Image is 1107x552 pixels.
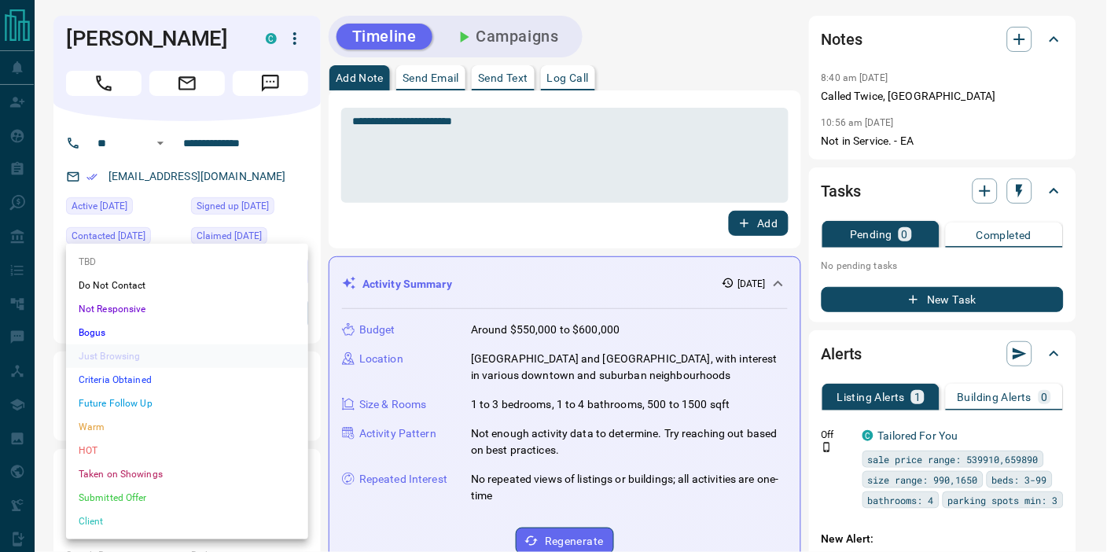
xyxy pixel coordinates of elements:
li: Bogus [66,321,308,344]
li: Warm [66,415,308,439]
li: TBD [66,250,308,274]
li: HOT [66,439,308,462]
li: Not Responsive [66,297,308,321]
li: Client [66,510,308,533]
li: Future Follow Up [66,392,308,415]
li: Taken on Showings [66,462,308,486]
li: Criteria Obtained [66,368,308,392]
li: Submitted Offer [66,486,308,510]
li: Do Not Contact [66,274,308,297]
